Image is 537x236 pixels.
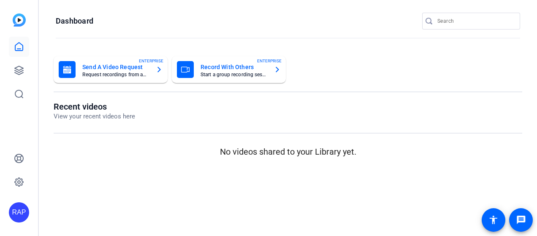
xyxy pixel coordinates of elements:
[172,56,286,83] button: Record With OthersStart a group recording sessionENTERPRISE
[13,13,26,27] img: blue-gradient.svg
[257,58,282,64] span: ENTERPRISE
[56,16,93,26] h1: Dashboard
[54,56,168,83] button: Send A Video RequestRequest recordings from anyone, anywhereENTERPRISE
[201,62,267,72] mat-card-title: Record With Others
[201,72,267,77] mat-card-subtitle: Start a group recording session
[54,112,135,121] p: View your recent videos here
[139,58,163,64] span: ENTERPRISE
[82,72,149,77] mat-card-subtitle: Request recordings from anyone, anywhere
[516,215,526,225] mat-icon: message
[488,215,499,225] mat-icon: accessibility
[437,16,513,26] input: Search
[54,145,522,158] p: No videos shared to your Library yet.
[54,102,135,112] h1: Recent videos
[82,62,149,72] mat-card-title: Send A Video Request
[9,202,29,223] div: RAP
